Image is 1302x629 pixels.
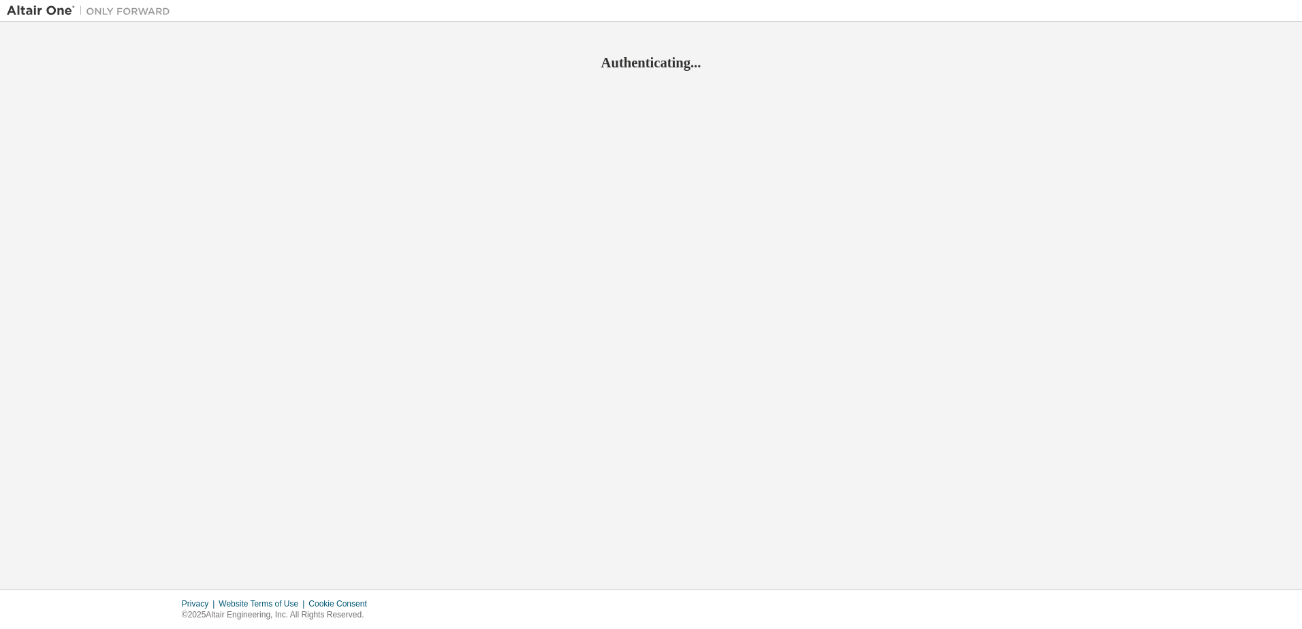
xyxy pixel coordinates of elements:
p: © 2025 Altair Engineering, Inc. All Rights Reserved. [182,609,375,621]
img: Altair One [7,4,177,18]
div: Website Terms of Use [219,598,308,609]
div: Cookie Consent [308,598,375,609]
div: Privacy [182,598,219,609]
h2: Authenticating... [7,54,1295,71]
